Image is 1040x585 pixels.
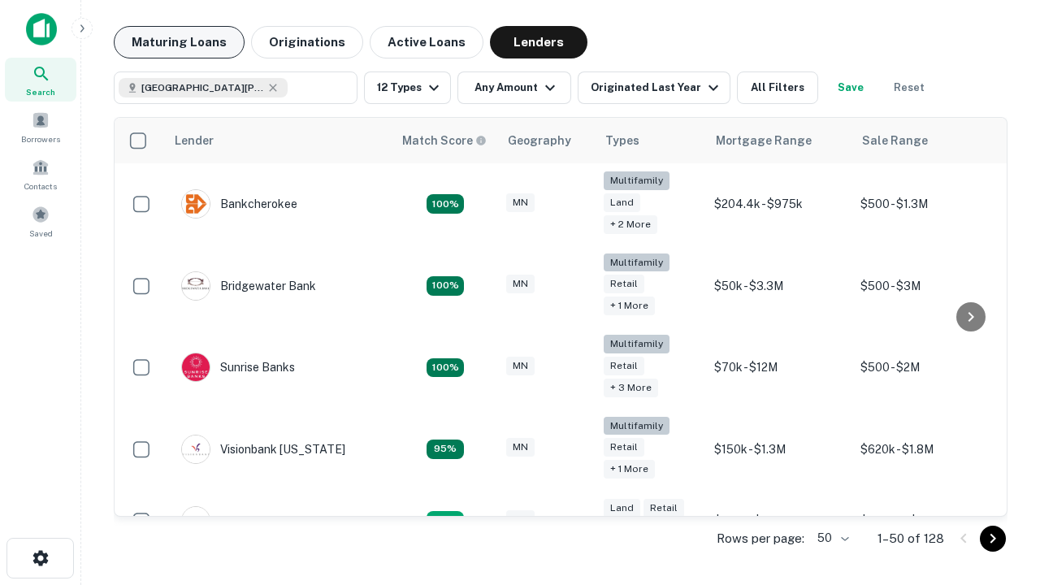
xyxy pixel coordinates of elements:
td: $204.4k - $975k [706,163,852,245]
div: Matching Properties: 18, hasApolloMatch: undefined [427,440,464,459]
button: Save your search to get updates of matches that match your search criteria. [825,71,877,104]
div: Matching Properties: 19, hasApolloMatch: undefined [427,194,464,214]
button: Originations [251,26,363,58]
img: capitalize-icon.png [26,13,57,45]
div: Matching Properties: 34, hasApolloMatch: undefined [427,358,464,378]
div: Lender [175,131,214,150]
span: Search [26,85,55,98]
div: + 3 more [604,379,658,397]
th: Lender [165,118,392,163]
div: Retail [604,438,644,457]
div: Sale Range [862,131,928,150]
div: Mortgage Range [716,131,812,150]
a: Saved [5,199,76,243]
img: picture [182,507,210,535]
img: picture [182,353,210,381]
img: picture [182,435,210,463]
td: $150k - $1.3M [706,409,852,491]
div: + 2 more [604,215,657,234]
div: Multifamily [604,253,669,272]
div: MN [506,275,535,293]
button: Lenders [490,26,587,58]
div: Northeast Bank [181,506,305,535]
div: Geography [508,131,571,150]
button: Any Amount [457,71,571,104]
a: Contacts [5,152,76,196]
span: Saved [29,227,53,240]
td: $710k - $1.2M [706,490,852,552]
div: Capitalize uses an advanced AI algorithm to match your search with the best lender. The match sco... [402,132,487,149]
button: 12 Types [364,71,451,104]
td: $500 - $1.3M [852,163,999,245]
div: + 1 more [604,297,655,315]
td: $155.3k - $2M [852,490,999,552]
span: Borrowers [21,132,60,145]
div: Multifamily [604,417,669,435]
td: $500 - $3M [852,245,999,327]
button: Reset [883,71,935,104]
div: Retail [643,499,684,518]
div: MN [506,357,535,375]
div: Bankcherokee [181,189,297,219]
div: Originated Last Year [591,78,723,97]
div: Retail [604,357,644,375]
div: Multifamily [604,335,669,353]
button: Active Loans [370,26,483,58]
p: 1–50 of 128 [877,529,944,548]
h6: Match Score [402,132,483,149]
div: Land [604,193,640,212]
th: Mortgage Range [706,118,852,163]
img: picture [182,272,210,300]
div: Sunrise Banks [181,353,295,382]
span: [GEOGRAPHIC_DATA][PERSON_NAME], [GEOGRAPHIC_DATA], [GEOGRAPHIC_DATA] [141,80,263,95]
td: $500 - $2M [852,327,999,409]
div: Land [604,499,640,518]
div: Multifamily [604,171,669,190]
button: Originated Last Year [578,71,730,104]
p: Rows per page: [717,529,804,548]
a: Borrowers [5,105,76,149]
div: Types [605,131,639,150]
th: Geography [498,118,596,163]
a: Search [5,58,76,102]
th: Types [596,118,706,163]
th: Capitalize uses an advanced AI algorithm to match your search with the best lender. The match sco... [392,118,498,163]
div: Retail [604,275,644,293]
span: Contacts [24,180,57,193]
div: + 1 more [604,460,655,479]
td: $620k - $1.8M [852,409,999,491]
th: Sale Range [852,118,999,163]
td: $50k - $3.3M [706,245,852,327]
img: picture [182,190,210,218]
div: 50 [811,526,851,550]
div: Matching Properties: 22, hasApolloMatch: undefined [427,276,464,296]
iframe: Chat Widget [959,455,1040,533]
div: MN [506,193,535,212]
div: MN [506,510,535,529]
div: Bridgewater Bank [181,271,316,301]
button: Maturing Loans [114,26,245,58]
button: All Filters [737,71,818,104]
button: Go to next page [980,526,1006,552]
div: MN [506,438,535,457]
div: Matching Properties: 12, hasApolloMatch: undefined [427,511,464,531]
div: Visionbank [US_STATE] [181,435,345,464]
td: $70k - $12M [706,327,852,409]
